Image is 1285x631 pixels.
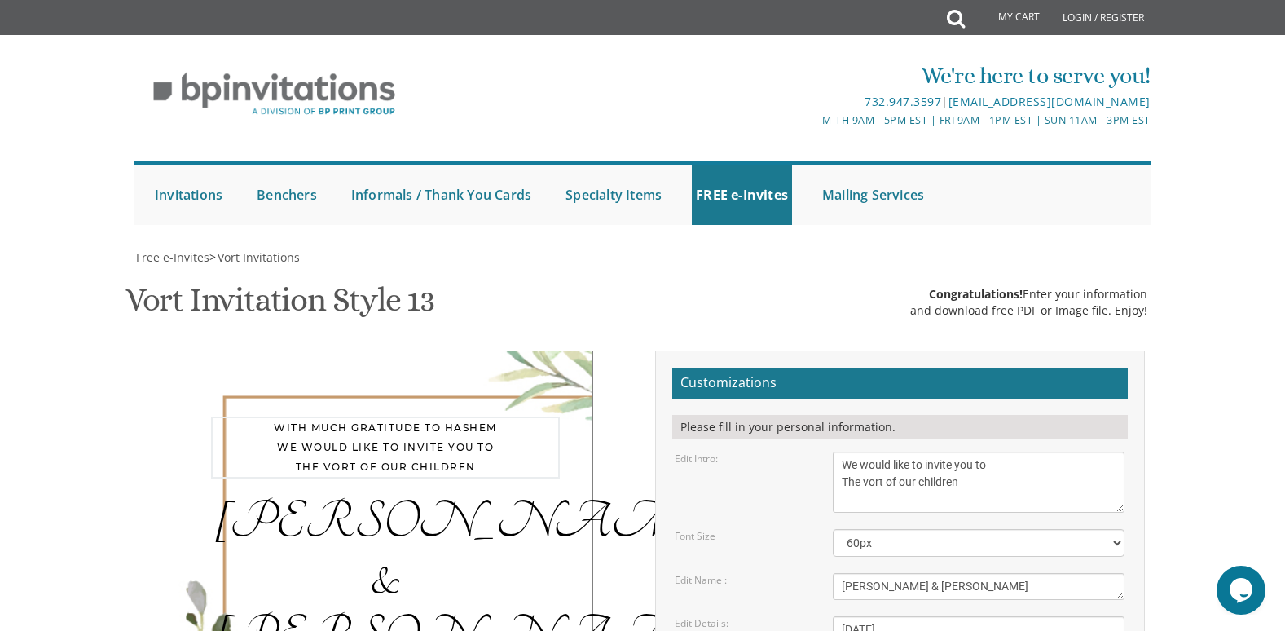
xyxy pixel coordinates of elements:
a: My Cart [963,2,1051,34]
iframe: chat widget [1217,566,1269,615]
a: Informals / Thank You Cards [347,165,535,225]
a: Specialty Items [561,165,666,225]
a: 732.947.3597 [865,94,941,109]
label: Font Size [675,529,715,543]
div: M-Th 9am - 5pm EST | Fri 9am - 1pm EST | Sun 11am - 3pm EST [474,112,1151,129]
a: FREE e-Invites [692,165,792,225]
a: Benchers [253,165,321,225]
div: We're here to serve you! [474,60,1151,92]
div: With much gratitude to Hashem We would like to invite you to The vort of our children [211,417,560,479]
span: > [209,249,300,265]
span: Congratulations! [929,286,1023,302]
h1: Vort Invitation Style 13 [125,282,434,330]
div: | [474,92,1151,112]
span: Vort Invitations [218,249,300,265]
span: Free e-Invites [136,249,209,265]
label: Edit Name : [675,573,727,587]
h2: Customizations [672,368,1128,399]
a: Vort Invitations [216,249,300,265]
div: Enter your information [910,286,1147,302]
a: Invitations [151,165,227,225]
a: [EMAIL_ADDRESS][DOMAIN_NAME] [948,94,1151,109]
a: Free e-Invites [134,249,209,265]
a: Mailing Services [818,165,928,225]
img: BP Invitation Loft [134,60,414,128]
textarea: [PERSON_NAME] & [PERSON_NAME] [833,573,1124,600]
label: Edit Details: [675,616,728,630]
div: and download free PDF or Image file. Enjoy! [910,302,1147,319]
label: Edit Intro: [675,452,718,466]
div: Please fill in your personal information. [672,415,1128,439]
textarea: With much gratitude to Hashem We would like to invite you to The vort of our children [833,452,1124,513]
